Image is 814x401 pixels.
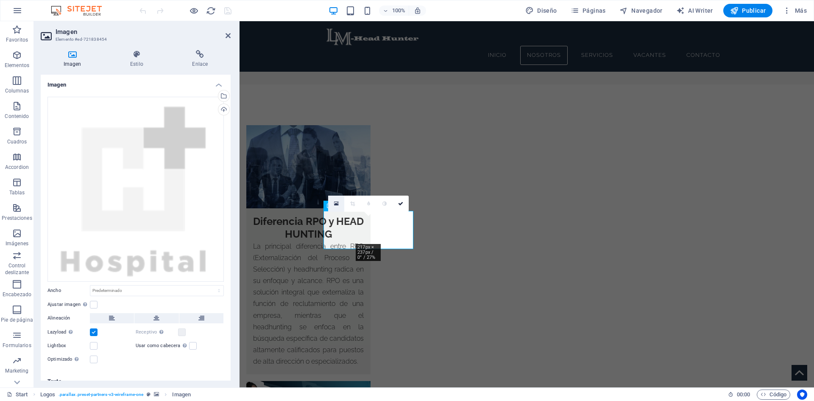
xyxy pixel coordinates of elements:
h4: Texto [41,371,231,392]
p: Formularios [3,342,31,349]
p: Marketing [5,367,28,374]
p: Pie de página [1,317,33,323]
span: 00 00 [737,390,750,400]
button: 100% [379,6,409,16]
p: Cuadros [7,138,27,145]
p: Prestaciones [2,215,32,222]
label: Receptivo [136,327,178,337]
span: : [743,391,744,398]
h4: Enlace [170,50,231,68]
i: Volver a cargar página [206,6,216,16]
p: Tablas [9,189,25,196]
img: Editor Logo [49,6,112,16]
h4: Imagen [41,75,231,90]
label: Lazyload [47,327,90,337]
button: Publicar [723,4,773,17]
h6: 100% [392,6,405,16]
button: Código [757,390,790,400]
span: Navegador [619,6,663,15]
span: Código [761,390,786,400]
span: Páginas [571,6,606,15]
label: Optimizado [47,354,90,365]
h2: Imagen [56,28,231,36]
a: Selecciona archivos del administrador de archivos, de la galería de fotos o carga archivo(s) [328,196,344,212]
span: Publicar [730,6,766,15]
i: Este elemento es un preajuste personalizable [147,392,151,397]
label: Lightbox [47,341,90,351]
p: Imágenes [6,240,28,247]
div: 5-og0yC2Pdv_gWsOCuAcKj_Q.png [47,97,224,282]
p: Contenido [5,113,29,120]
h4: Estilo [107,50,169,68]
button: Usercentrics [797,390,807,400]
nav: breadcrumb [40,390,191,400]
span: Haz clic para seleccionar y doble clic para editar [40,390,55,400]
button: Diseño [522,4,560,17]
h4: Imagen [41,50,107,68]
i: Al redimensionar, ajustar el nivel de zoom automáticamente para ajustarse al dispositivo elegido. [414,7,421,14]
button: Haz clic para salir del modo de previsualización y seguir editando [189,6,199,16]
div: Diseño (Ctrl+Alt+Y) [522,4,560,17]
p: Encabezado [3,291,31,298]
a: Confirmar ( Ctrl ⏎ ) [393,196,409,212]
button: AI Writer [673,4,716,17]
span: Diseño [525,6,557,15]
button: Navegador [616,4,666,17]
span: . parallax .preset-partners-v3-wireframe-one [59,390,143,400]
p: Columnas [5,87,29,94]
button: Más [779,4,810,17]
button: reload [206,6,216,16]
label: Usar como cabecera [136,341,189,351]
h6: Tiempo de la sesión [728,390,750,400]
p: Elementos [5,62,29,69]
label: Alineación [47,313,90,323]
h3: Elemento #ed-721838454 [56,36,214,43]
a: Escala de grises [376,196,393,212]
a: Modo de recorte [344,196,360,212]
label: Ajustar imagen [47,300,90,310]
a: Desenfoque [360,196,376,212]
button: Páginas [567,4,609,17]
label: Ancho [47,288,90,293]
a: Haz clic para cancelar la selección y doble clic para abrir páginas [7,390,28,400]
p: Favoritos [6,36,28,43]
span: Haz clic para seleccionar y doble clic para editar [172,390,191,400]
span: AI Writer [676,6,713,15]
span: Más [783,6,807,15]
i: Este elemento contiene un fondo [154,392,159,397]
p: Accordion [5,164,29,171]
